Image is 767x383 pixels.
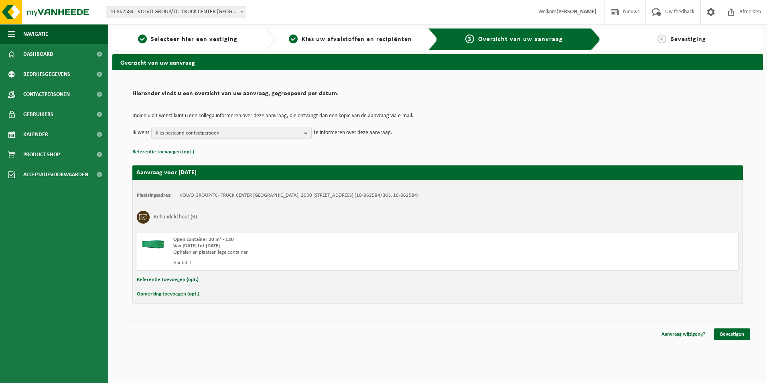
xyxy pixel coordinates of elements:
[23,145,60,165] span: Product Shop
[23,24,48,44] span: Navigatie
[23,124,48,145] span: Kalender
[23,44,53,64] span: Dashboard
[138,35,147,43] span: 1
[132,147,194,157] button: Referentie toevoegen (opt.)
[556,9,597,15] strong: [PERSON_NAME]
[23,104,53,124] span: Gebruikers
[132,113,743,119] p: Indien u dit wenst kunt u een collega informeren over deze aanvraag, die ontvangt dan een kopie v...
[106,6,246,18] span: 10-862584 - VOLVO GROUP/TC- TRUCK CENTER ANTWERPEN - ANTWERPEN
[478,36,563,43] span: Overzicht van uw aanvraag
[141,236,165,249] img: HK-XC-20-GN-00.png
[314,127,392,139] p: te informeren over deze aanvraag.
[23,165,88,185] span: Acceptatievoorwaarden
[156,127,301,139] span: Kies bestaand contactpersoon
[154,211,197,224] h3: Behandeld hout (B)
[132,90,743,101] h2: Hieronder vindt u een overzicht van uw aanvraag, gegroepeerd per datum.
[714,328,750,340] a: Bevestigen
[137,275,199,285] button: Referentie toevoegen (opt.)
[279,35,422,44] a: 2Kies uw afvalstoffen en recipiënten
[302,36,412,43] span: Kies uw afvalstoffen en recipiënten
[116,35,259,44] a: 1Selecteer hier een vestiging
[670,36,706,43] span: Bevestiging
[23,84,70,104] span: Contactpersonen
[657,35,666,43] span: 4
[151,127,312,139] button: Kies bestaand contactpersoon
[112,54,763,70] h2: Overzicht van uw aanvraag
[173,237,234,242] span: Open container 20 m³ - C20
[465,35,474,43] span: 3
[173,260,470,266] div: Aantal: 1
[151,36,237,43] span: Selecteer hier een vestiging
[137,289,199,299] button: Opmerking toevoegen (opt.)
[180,192,419,199] td: VOLVO GROUP/TC- TRUCK CENTER [GEOGRAPHIC_DATA], 2030 [STREET_ADDRESS] (10-862584/BUS, 10-862584)
[655,328,712,340] a: Aanvraag wijzigen
[289,35,298,43] span: 2
[132,127,149,139] p: Ik wens
[173,243,220,249] strong: Van [DATE] tot [DATE]
[173,249,470,256] div: Ophalen en plaatsen lege container
[23,64,70,84] span: Bedrijfsgegevens
[136,169,197,176] strong: Aanvraag voor [DATE]
[137,193,172,198] strong: Plaatsingsadres:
